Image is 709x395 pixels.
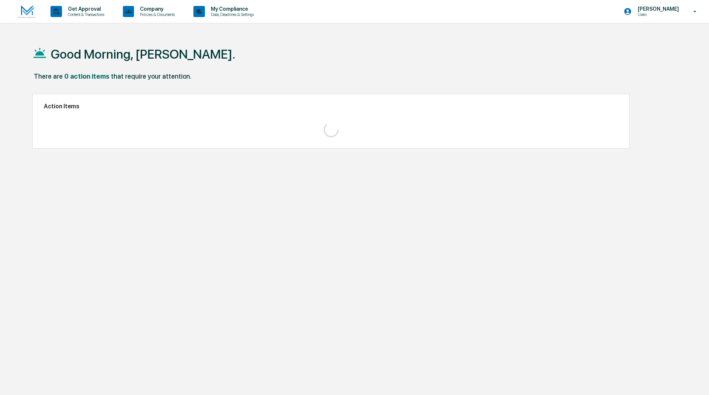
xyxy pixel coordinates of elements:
div: There are [34,72,63,80]
p: Company [134,6,179,12]
div: that require your attention. [111,72,192,80]
h2: Action Items [44,103,618,110]
p: [PERSON_NAME] [632,6,683,12]
p: Data, Deadlines & Settings [205,12,258,17]
p: Get Approval [62,6,108,12]
div: 0 action items [64,72,110,80]
p: Content & Transactions [62,12,108,17]
h1: Good Morning, [PERSON_NAME]. [51,47,235,62]
p: My Compliance [205,6,258,12]
p: Users [632,12,683,17]
p: Policies & Documents [134,12,179,17]
img: logo [18,5,36,18]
